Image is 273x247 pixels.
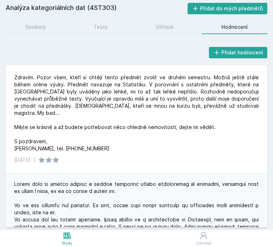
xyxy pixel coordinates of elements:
[14,74,259,152] div: Zdravím. Pozor všem, kteří si chtějí tento předmět zvolit ve druhém semestru. Možná ještě stále b...
[6,20,65,34] a: Soubory
[25,23,46,31] div: Soubory
[134,230,273,247] a: Uživatel
[62,241,72,246] div: Study
[156,23,174,31] div: Učitelé
[196,241,211,246] div: Uživatel
[221,23,248,31] div: Hodnocení
[74,20,127,34] a: Testy
[188,3,268,14] button: Přidat do mých předmětů
[136,20,193,34] a: Učitelé
[33,156,35,163] div: |
[202,20,267,34] a: Hodnocení
[94,23,108,31] div: Testy
[14,156,31,163] div: [DATE]
[6,3,188,14] h2: Analýza kategoriálních dat (4ST303)
[209,47,268,58] button: Přidat hodnocení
